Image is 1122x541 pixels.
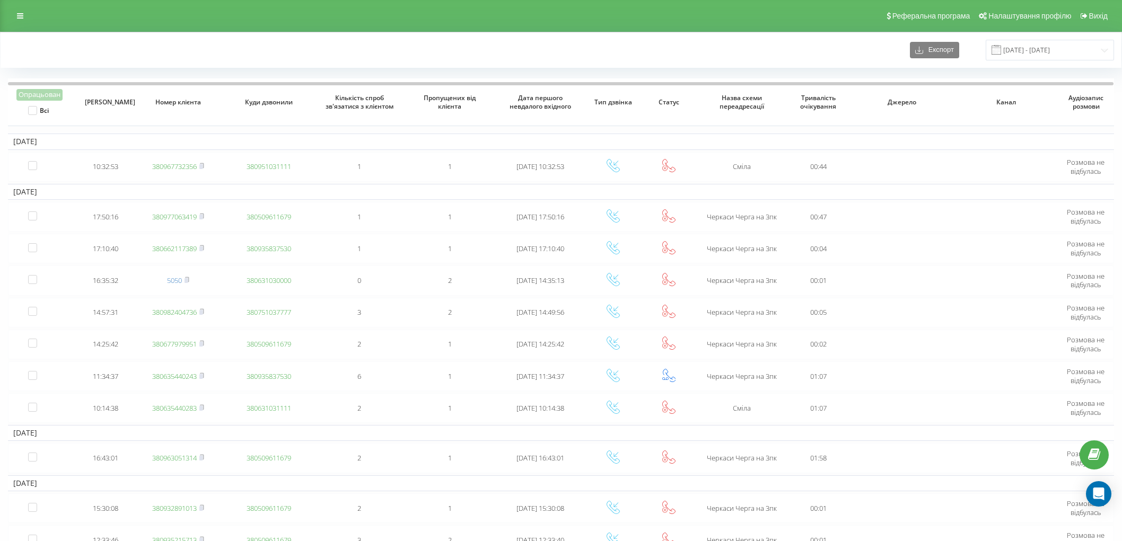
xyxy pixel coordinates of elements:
[697,265,787,295] td: Черкаси Черга на 3пк
[77,152,133,182] td: 10:32:53
[323,94,395,110] span: Кількість спроб зв'язатися з клієнтом
[964,98,1048,107] span: Канал
[247,503,291,513] a: 380509611679
[516,244,564,253] span: [DATE] 17:10:40
[357,212,361,221] span: 1
[448,503,452,513] span: 1
[77,393,133,423] td: 10:14:38
[448,244,452,253] span: 1
[247,371,291,381] a: 380935837530
[152,307,197,317] a: 380982404736
[1067,398,1105,417] span: Розмова не відбулась
[787,298,849,327] td: 00:05
[787,330,849,359] td: 00:02
[448,307,452,317] span: 2
[1066,94,1107,110] span: Аудіозапис розмови
[448,162,452,171] span: 1
[448,276,452,285] span: 2
[892,12,970,20] span: Реферальна програма
[247,212,291,221] a: 380509611679
[357,339,361,349] span: 2
[1067,303,1105,322] span: Розмова не відбулась
[448,453,452,463] span: 1
[77,493,133,523] td: 15:30:08
[787,234,849,263] td: 00:04
[152,453,197,463] a: 380963051314
[448,212,452,221] span: 1
[697,493,787,523] td: Черкаси Черга на 3пк
[357,307,361,317] span: 3
[697,330,787,359] td: Черкаси Черга на 3пк
[706,94,777,110] span: Назва схеми переадресації
[247,403,291,413] a: 380631031111
[787,152,849,182] td: 00:44
[1067,449,1105,467] span: Розмова не відбулась
[697,393,787,423] td: Сміла
[1067,157,1105,176] span: Розмова не відбулась
[247,453,291,463] a: 380509611679
[247,307,291,317] a: 380751037777
[593,98,633,107] span: Тип дзвінка
[448,371,452,381] span: 1
[860,98,944,107] span: Джерело
[787,361,849,391] td: 01:07
[516,339,564,349] span: [DATE] 14:25:42
[787,265,849,295] td: 00:01
[516,453,564,463] span: [DATE] 16:43:01
[152,403,197,413] a: 380635440283
[787,443,849,473] td: 01:58
[85,98,125,107] span: [PERSON_NAME]
[516,403,564,413] span: [DATE] 10:14:38
[1067,271,1105,290] span: Розмова не відбулась
[77,361,133,391] td: 11:34:37
[516,307,564,317] span: [DATE] 14:49:56
[910,42,959,58] button: Експорт
[357,371,361,381] span: 6
[516,212,564,221] span: [DATE] 17:50:16
[414,94,485,110] span: Пропущених від клієнта
[77,298,133,327] td: 14:57:31
[247,162,291,171] a: 380951031111
[795,94,841,110] span: Тривалість очікування
[8,475,1114,491] td: [DATE]
[233,98,304,107] span: Куди дзвонили
[1067,239,1105,258] span: Розмова не відбулась
[448,403,452,413] span: 1
[357,276,361,285] span: 0
[77,330,133,359] td: 14:25:42
[923,46,954,54] span: Експорт
[1067,499,1105,517] span: Розмова не відбулась
[28,106,49,115] label: Всі
[152,212,197,221] a: 380977063419
[697,152,787,182] td: Сміла
[8,425,1114,441] td: [DATE]
[8,134,1114,149] td: [DATE]
[1086,481,1111,507] div: Open Intercom Messenger
[8,184,1114,200] td: [DATE]
[357,162,361,171] span: 1
[247,276,291,285] a: 380631030000
[152,244,197,253] a: 380662117389
[357,403,361,413] span: 2
[1067,207,1105,226] span: Розмова не відбулась
[697,298,787,327] td: Черкаси Черга на 3пк
[697,234,787,263] td: Черкаси Черга на 3пк
[988,12,1071,20] span: Налаштування профілю
[77,234,133,263] td: 17:10:40
[787,493,849,523] td: 00:01
[152,503,197,513] a: 380932891013
[697,443,787,473] td: Черкаси Черга на 3пк
[77,443,133,473] td: 16:43:01
[152,371,197,381] a: 380635440243
[787,393,849,423] td: 01:07
[357,244,361,253] span: 1
[697,202,787,232] td: Черкаси Черга на 3пк
[143,98,214,107] span: Номер клієнта
[167,276,182,285] a: 5050
[516,162,564,171] span: [DATE] 10:32:53
[504,94,576,110] span: Дата першого невдалого вхідного
[247,244,291,253] a: 380935837530
[516,276,564,285] span: [DATE] 14:35:13
[357,503,361,513] span: 2
[247,339,291,349] a: 380509611679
